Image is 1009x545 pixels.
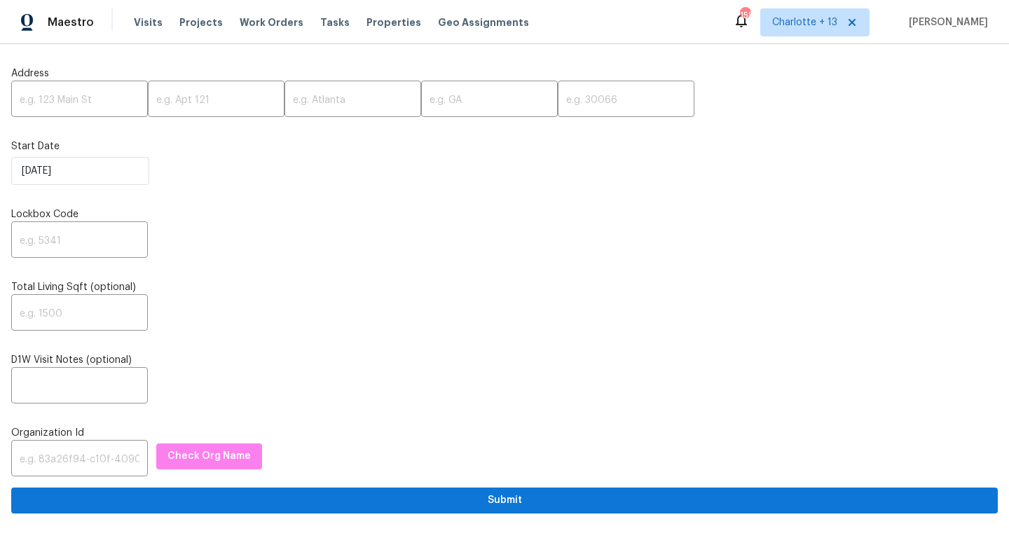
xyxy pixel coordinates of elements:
[11,207,998,221] label: Lockbox Code
[320,18,350,27] span: Tasks
[438,15,529,29] span: Geo Assignments
[903,15,988,29] span: [PERSON_NAME]
[240,15,303,29] span: Work Orders
[148,84,284,117] input: e.g. Apt 121
[11,84,148,117] input: e.g. 123 Main St
[11,488,998,513] button: Submit
[366,15,421,29] span: Properties
[134,15,163,29] span: Visits
[179,15,223,29] span: Projects
[11,225,148,258] input: e.g. 5341
[11,157,149,185] input: M/D/YYYY
[11,280,998,294] label: Total Living Sqft (optional)
[48,15,94,29] span: Maestro
[11,353,998,367] label: D1W Visit Notes (optional)
[11,426,998,440] label: Organization Id
[11,443,148,476] input: e.g. 83a26f94-c10f-4090-9774-6139d7b9c16c
[22,492,987,509] span: Submit
[740,8,750,22] div: 158
[11,298,148,331] input: e.g. 1500
[11,139,998,153] label: Start Date
[772,15,837,29] span: Charlotte + 13
[167,448,251,465] span: Check Org Name
[558,84,694,117] input: e.g. 30066
[421,84,558,117] input: e.g. GA
[156,443,262,469] button: Check Org Name
[11,67,998,81] label: Address
[284,84,421,117] input: e.g. Atlanta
